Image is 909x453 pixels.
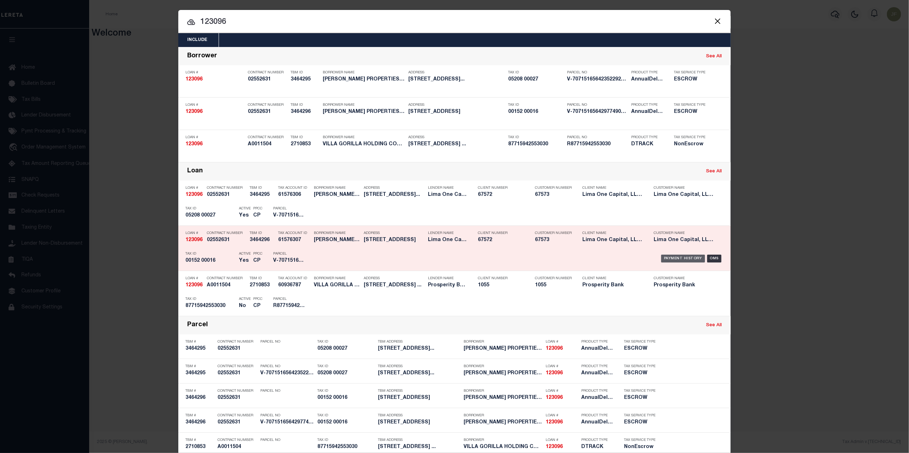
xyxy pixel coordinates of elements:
[546,420,563,425] strong: 123096
[428,186,467,190] p: Lender Name
[218,364,257,369] p: Contract Number
[250,186,275,190] p: TBM ID
[317,438,374,442] p: Tax ID
[624,413,656,418] p: Tax Service Type
[624,370,656,376] h5: ESCROW
[323,109,405,115] h5: SEGURA PROPERTIES LLC
[218,395,257,401] h5: 02552631
[535,192,571,198] h5: 67573
[464,370,542,376] h5: SEGURA PROPERTIES LLC
[314,192,360,198] h5: SEGURA PROPERTIES LLC
[535,237,571,243] h5: 67573
[239,207,251,211] p: Active
[260,438,314,442] p: Parcel No
[207,186,246,190] p: Contract Number
[278,186,310,190] p: Tax Account ID
[464,389,542,393] p: Borrower
[624,340,656,344] p: Tax Service Type
[546,389,578,393] p: Loan #
[713,16,722,26] button: Close
[239,303,250,309] h5: No
[428,282,467,288] h5: Prosperity Bank
[378,364,460,369] p: TBM Address
[535,282,571,288] h5: 1055
[581,346,613,352] h5: AnnualDelinquency,Escrow
[278,192,310,198] h5: 61576306
[378,420,460,426] h5: 309 2ND STREET WALK CAMDEN NJ 08103
[253,207,262,211] p: PPCC
[185,420,214,426] h5: 3464296
[631,109,663,115] h5: AnnualDelinquency,Escrow
[364,276,424,281] p: Address
[408,109,505,115] h5: 309 2ND STREET WALK CAMDEN NJ 08103
[185,282,203,288] h5: 123096
[178,33,216,47] button: Include
[185,346,214,352] h5: 3464295
[706,323,722,328] a: See All
[185,297,235,301] p: Tax ID
[567,141,628,147] h5: R87715942553030
[218,420,257,426] h5: 02552631
[291,109,319,115] h5: 3464296
[323,135,405,140] p: Borrower Name
[323,71,405,75] p: Borrower Name
[707,255,722,262] div: OMS
[253,213,262,219] h5: CP
[185,109,244,115] h5: 123096
[478,237,524,243] h5: 67572
[661,255,705,262] div: Payment History
[314,237,360,243] h5: SEGURA PROPERTIES LLC
[654,192,714,198] h5: Lima One Capital, LLC - Term Portfolio
[464,346,542,352] h5: SEGURA PROPERTIES LLC
[323,103,405,107] p: Borrower Name
[408,77,505,83] h5: 4542 ROOSEVELT AVENUE PENNSAUKE...
[567,103,628,107] p: Parcel No
[408,71,505,75] p: Address
[207,282,246,288] h5: A0011504
[250,282,275,288] h5: 2710853
[273,258,305,264] h5: V-7071516564297749032621
[218,413,257,418] p: Contract Number
[253,303,262,309] h5: CP
[291,141,319,147] h5: 2710853
[546,413,578,418] p: Loan #
[464,340,542,344] p: Borrower
[185,192,203,198] h5: 123096
[674,71,710,75] p: Tax Service Type
[408,141,505,147] h5: 4931 S 188TH EAST AVE TULSA OK ...
[706,169,722,174] a: See All
[631,77,663,83] h5: AnnualDelinquency,Escrow
[478,282,524,288] h5: 1055
[185,340,214,344] p: TBM #
[317,346,374,352] h5: 05208 00027
[317,444,374,450] h5: 87715942553030
[546,346,578,352] h5: 123096
[291,135,319,140] p: TBM ID
[187,167,203,176] div: Loan
[464,444,542,450] h5: VILLA GORILLA HOLDING COMPANY
[567,135,628,140] p: Parcel No
[364,282,424,288] h5: 4931 S 188TH EAST AVE TULSA OK ...
[248,71,287,75] p: Contract Number
[185,238,203,243] strong: 123096
[582,186,643,190] p: Client Name
[278,237,310,243] h5: 61576307
[581,438,613,442] p: Product Type
[674,109,710,115] h5: ESCROW
[250,276,275,281] p: TBM ID
[260,389,314,393] p: Parcel No
[378,340,460,344] p: TBM Address
[581,395,613,401] h5: AnnualDelinquency,Escrow
[546,420,578,426] h5: 123096
[546,438,578,442] p: Loan #
[654,276,714,281] p: Customer Name
[378,438,460,442] p: TBM Address
[546,371,563,376] strong: 123096
[187,321,208,329] div: Parcel
[185,141,244,147] h5: 123096
[253,252,262,256] p: PPCC
[317,395,374,401] h5: 00152 00016
[706,54,722,59] a: See All
[317,340,374,344] p: Tax ID
[508,109,563,115] h5: 00152 00016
